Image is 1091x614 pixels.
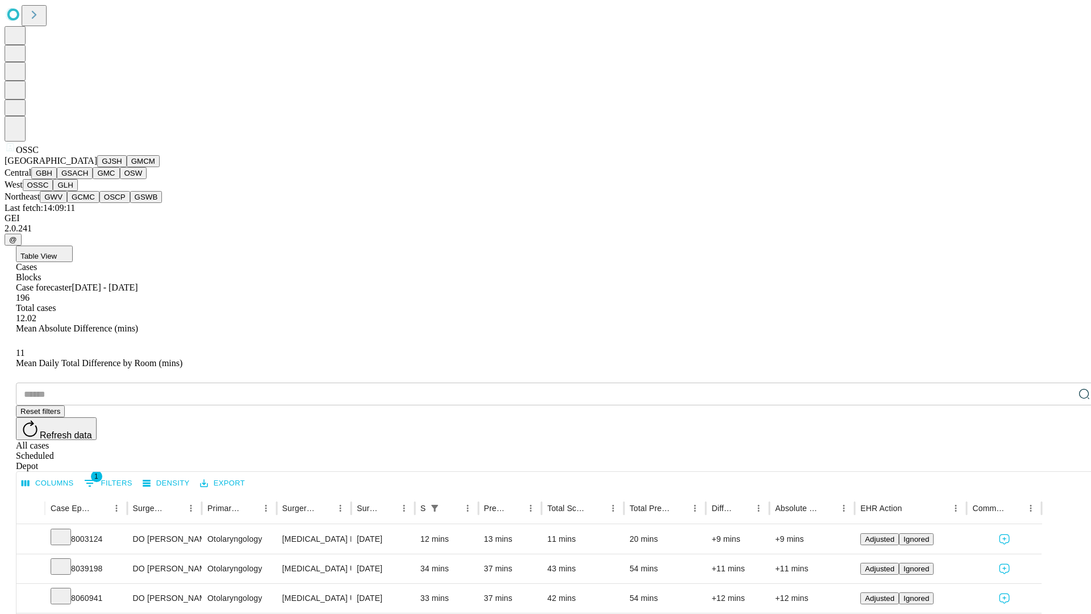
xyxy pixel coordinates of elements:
span: West [5,180,23,189]
div: DO [PERSON_NAME] [PERSON_NAME] [133,554,196,583]
button: Export [197,475,248,492]
button: Ignored [899,592,934,604]
button: Sort [444,500,460,516]
div: GEI [5,213,1086,223]
button: Sort [242,500,258,516]
span: Adjusted [865,594,894,603]
button: Ignored [899,563,934,575]
span: Refresh data [40,430,92,440]
button: Adjusted [860,563,899,575]
span: Mean Absolute Difference (mins) [16,323,138,333]
div: [MEDICAL_DATA] INSERTION TUBE [MEDICAL_DATA] [282,525,345,554]
span: 11 [16,348,24,358]
span: [DATE] - [DATE] [72,283,138,292]
button: Select columns [19,475,77,492]
button: Menu [687,500,703,516]
button: Sort [93,500,109,516]
div: Otolaryngology [207,554,270,583]
div: +9 mins [775,525,849,554]
span: 12.02 [16,313,36,323]
span: Ignored [903,594,929,603]
div: Primary Service [207,504,240,513]
button: Sort [735,500,751,516]
button: Expand [22,530,39,550]
div: +12 mins [775,584,849,613]
div: DO [PERSON_NAME] [PERSON_NAME] [133,525,196,554]
button: Menu [948,500,964,516]
span: Adjusted [865,535,894,544]
span: 1 [91,471,102,482]
div: +11 mins [775,554,849,583]
button: Menu [605,500,621,516]
button: Adjusted [860,592,899,604]
div: 37 mins [484,584,536,613]
div: +11 mins [711,554,764,583]
button: OSCP [99,191,130,203]
button: Refresh data [16,417,97,440]
span: Total cases [16,303,56,313]
span: Central [5,168,31,177]
div: 12 mins [420,525,473,554]
button: Expand [22,589,39,609]
button: Sort [671,500,687,516]
button: Menu [258,500,274,516]
span: Adjusted [865,565,894,573]
div: Case Epic Id [51,504,91,513]
div: 8039198 [51,554,122,583]
button: Menu [332,500,348,516]
button: Show filters [427,500,443,516]
div: Total Predicted Duration [630,504,671,513]
div: 13 mins [484,525,536,554]
div: Predicted In Room Duration [484,504,506,513]
div: [DATE] [357,554,409,583]
span: Ignored [903,565,929,573]
span: Case forecaster [16,283,72,292]
button: Adjusted [860,533,899,545]
div: Comments [972,504,1005,513]
div: [MEDICAL_DATA] UNDER AGE [DEMOGRAPHIC_DATA] [282,584,345,613]
div: 8060941 [51,584,122,613]
div: Surgery Date [357,504,379,513]
span: 196 [16,293,30,302]
div: 8003124 [51,525,122,554]
span: OSSC [16,145,39,155]
div: +12 mins [711,584,764,613]
div: 33 mins [420,584,473,613]
button: Menu [183,500,199,516]
button: Density [140,475,193,492]
button: GBH [31,167,57,179]
div: 34 mins [420,554,473,583]
span: Last fetch: 14:09:11 [5,203,75,213]
span: Table View [20,252,57,260]
div: 1 active filter [427,500,443,516]
div: Absolute Difference [775,504,819,513]
button: GLH [53,179,77,191]
div: Surgery Name [282,504,315,513]
button: GJSH [97,155,127,167]
span: Northeast [5,192,40,201]
div: 37 mins [484,554,536,583]
span: Ignored [903,535,929,544]
button: GSWB [130,191,163,203]
div: [DATE] [357,584,409,613]
button: GCMC [67,191,99,203]
div: Otolaryngology [207,525,270,554]
span: @ [9,235,17,244]
button: GSACH [57,167,93,179]
button: Menu [460,500,476,516]
button: GMCM [127,155,160,167]
div: Total Scheduled Duration [547,504,588,513]
div: 2.0.241 [5,223,1086,234]
span: Mean Daily Total Difference by Room (mins) [16,358,182,368]
button: Expand [22,559,39,579]
button: Menu [751,500,767,516]
button: Sort [820,500,836,516]
span: Reset filters [20,407,60,416]
div: +9 mins [711,525,764,554]
button: Menu [396,500,412,516]
button: Table View [16,246,73,262]
div: 43 mins [547,554,618,583]
div: 20 mins [630,525,701,554]
div: 54 mins [630,584,701,613]
button: Sort [380,500,396,516]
